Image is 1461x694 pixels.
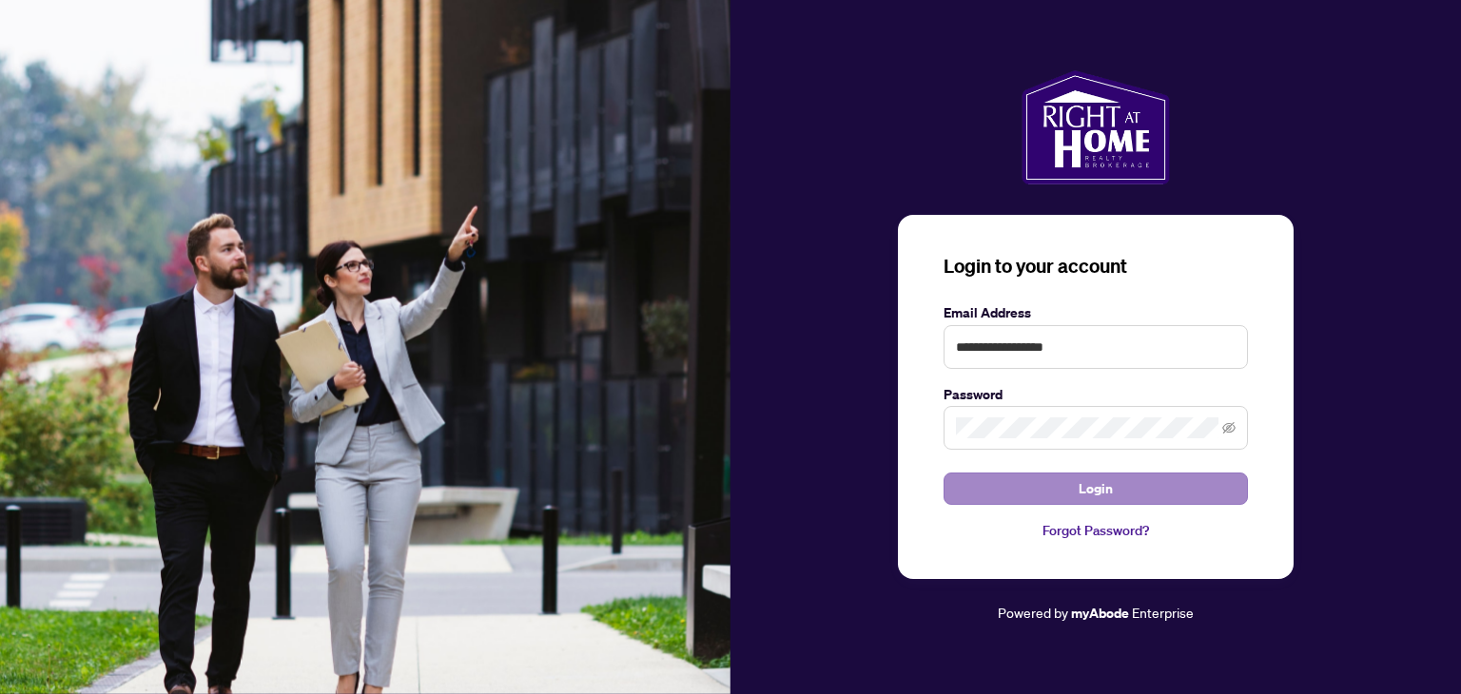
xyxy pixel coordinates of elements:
label: Email Address [944,302,1248,323]
button: Login [944,472,1248,505]
label: Password [944,384,1248,405]
a: Forgot Password? [944,520,1248,541]
span: Enterprise [1132,604,1194,621]
span: Powered by [998,604,1068,621]
img: ma-logo [1022,70,1169,184]
h3: Login to your account [944,253,1248,280]
span: Login [1079,473,1113,504]
a: myAbode [1071,603,1129,624]
span: eye-invisible [1222,421,1236,434]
